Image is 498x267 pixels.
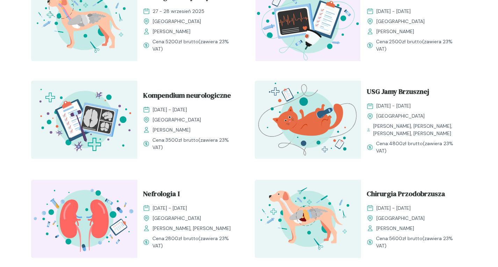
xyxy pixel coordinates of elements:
[153,8,204,15] span: 27 - 28 wrzesień 2025
[255,180,361,258] img: ZpbG-B5LeNNTxNnI_ChiruJB_T.svg
[376,112,425,120] span: [GEOGRAPHIC_DATA]
[143,188,238,202] a: Nefrologia I
[376,215,425,222] span: [GEOGRAPHIC_DATA]
[389,38,422,45] span: 2500 zł brutto
[152,235,238,250] span: Cena: (zawiera 23% VAT)
[367,86,429,99] span: USG Jamy Brzusznej
[367,188,462,202] a: Chirurgia Przodobrzusza
[165,137,199,143] span: 3500 zł brutto
[153,18,201,25] span: [GEOGRAPHIC_DATA]
[255,81,361,159] img: ZpbG_h5LeNNTxNnP_USG_JB_T.svg
[153,106,187,113] span: [DATE] - [DATE]
[143,90,238,103] a: Kompendium neurologiczne
[143,188,180,202] span: Nefrologia I
[373,123,462,137] span: [PERSON_NAME], [PERSON_NAME], [PERSON_NAME], [PERSON_NAME]
[31,180,137,258] img: ZpbSsR5LeNNTxNrh_Nefro_T.svg
[153,215,201,222] span: [GEOGRAPHIC_DATA]
[153,28,190,35] span: [PERSON_NAME]
[376,140,462,155] span: Cena: (zawiera 23% VAT)
[376,38,462,53] span: Cena: (zawiera 23% VAT)
[31,81,137,159] img: Z2B805bqstJ98kzs_Neuro_T.svg
[152,38,238,53] span: Cena: (zawiera 23% VAT)
[153,116,201,124] span: [GEOGRAPHIC_DATA]
[389,140,423,147] span: 4800 zł brutto
[389,235,423,242] span: 5600 zł brutto
[165,235,199,242] span: 2800 zł brutto
[367,86,462,99] a: USG Jamy Brzusznej
[376,235,462,250] span: Cena: (zawiera 23% VAT)
[153,205,187,212] span: [DATE] - [DATE]
[376,28,414,35] span: [PERSON_NAME]
[376,225,414,232] span: [PERSON_NAME]
[376,102,411,110] span: [DATE] - [DATE]
[376,18,425,25] span: [GEOGRAPHIC_DATA]
[376,8,411,15] span: [DATE] - [DATE]
[143,90,231,103] span: Kompendium neurologiczne
[165,38,199,45] span: 5200 zł brutto
[153,126,190,134] span: [PERSON_NAME]
[153,225,231,232] span: [PERSON_NAME], [PERSON_NAME]
[376,205,411,212] span: [DATE] - [DATE]
[152,136,238,151] span: Cena: (zawiera 23% VAT)
[367,188,445,202] span: Chirurgia Przodobrzusza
